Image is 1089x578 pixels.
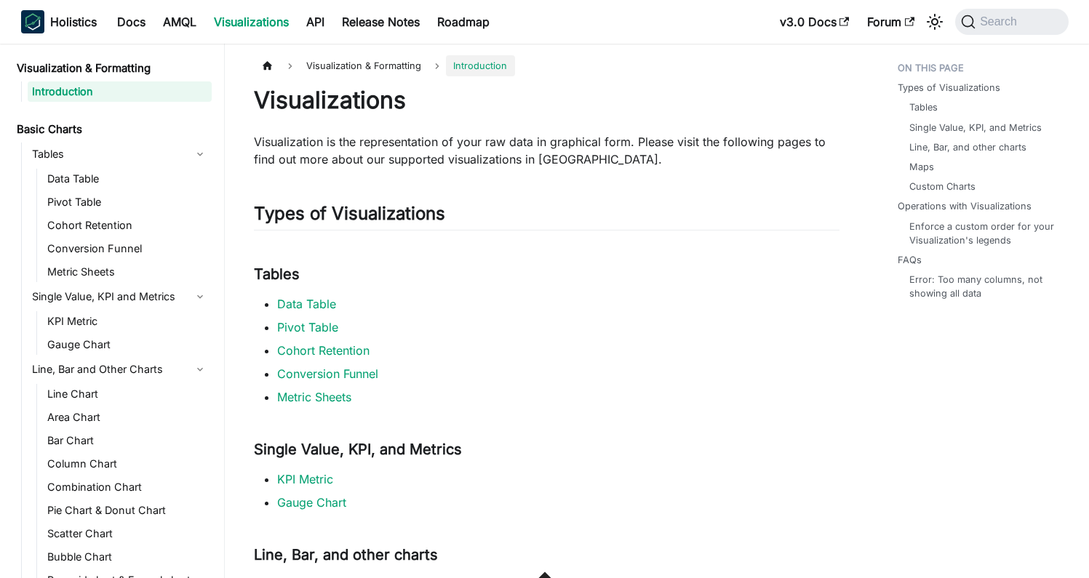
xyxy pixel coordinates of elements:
[43,238,212,259] a: Conversion Funnel
[43,523,212,544] a: Scatter Chart
[50,13,97,31] b: Holistics
[254,203,839,230] h2: Types of Visualizations
[205,10,298,33] a: Visualizations
[446,55,514,76] span: Introduction
[21,10,97,33] a: HolisticsHolisticsHolistics
[254,133,839,168] p: Visualization is the representation of your raw data in graphical form. Please visit the followin...
[428,10,498,33] a: Roadmap
[771,10,858,33] a: v3.0 Docs
[254,55,839,76] nav: Breadcrumbs
[43,384,212,404] a: Line Chart
[898,81,1000,95] a: Types of Visualizations
[12,119,212,140] a: Basic Charts
[298,10,333,33] a: API
[43,454,212,474] a: Column Chart
[299,55,428,76] span: Visualization & Formatting
[43,311,212,332] a: KPI Metric
[277,366,378,381] a: Conversion Funnel
[21,10,44,33] img: Holistics
[923,10,946,33] button: Switch between dark and light mode (currently system mode)
[43,407,212,428] a: Area Chart
[43,262,212,282] a: Metric Sheets
[254,265,839,284] h3: Tables
[909,121,1042,135] a: Single Value, KPI, and Metrics
[12,58,212,79] a: Visualization & Formatting
[333,10,428,33] a: Release Notes
[898,199,1032,213] a: Operations with Visualizations
[254,86,839,115] h1: Visualizations
[108,10,154,33] a: Docs
[7,44,225,578] nav: Docs sidebar
[277,472,333,486] a: KPI Metric
[909,273,1054,300] a: Error: Too many columns, not showing all data
[28,285,212,308] a: Single Value, KPI and Metrics
[28,143,212,166] a: Tables
[909,160,934,174] a: Maps
[43,430,212,451] a: Bar Chart
[909,220,1054,247] a: Enforce a custom order for your Visualization's legends
[277,390,351,404] a: Metric Sheets
[43,215,212,236] a: Cohort Retention
[976,15,1026,28] span: Search
[43,500,212,521] a: Pie Chart & Donut Chart
[858,10,923,33] a: Forum
[43,547,212,567] a: Bubble Chart
[28,358,212,381] a: Line, Bar and Other Charts
[254,546,839,564] h3: Line, Bar, and other charts
[43,477,212,497] a: Combination Chart
[909,180,976,193] a: Custom Charts
[909,140,1026,154] a: Line, Bar, and other charts
[898,253,922,267] a: FAQs
[277,495,346,510] a: Gauge Chart
[43,192,212,212] a: Pivot Table
[277,297,336,311] a: Data Table
[277,320,338,334] a: Pivot Table
[277,343,370,358] a: Cohort Retention
[43,169,212,189] a: Data Table
[909,100,938,114] a: Tables
[254,55,282,76] a: Home page
[955,9,1068,35] button: Search (Command+K)
[43,334,212,355] a: Gauge Chart
[154,10,205,33] a: AMQL
[254,441,839,459] h3: Single Value, KPI, and Metrics
[28,81,212,102] a: Introduction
